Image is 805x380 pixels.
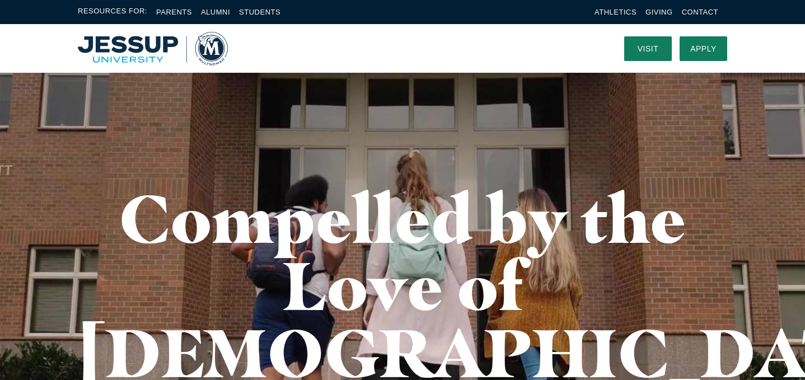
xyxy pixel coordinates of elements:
a: Alumni [201,8,230,16]
a: Athletics [595,8,636,16]
a: Apply [680,36,727,61]
span: Resources For: [78,6,147,18]
img: Multnomah University Logo [78,32,228,65]
a: Contact [682,8,718,16]
a: Home [78,32,228,65]
a: Parents [156,8,192,16]
a: Visit [624,36,672,61]
a: Students [239,8,280,16]
a: Giving [645,8,673,16]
